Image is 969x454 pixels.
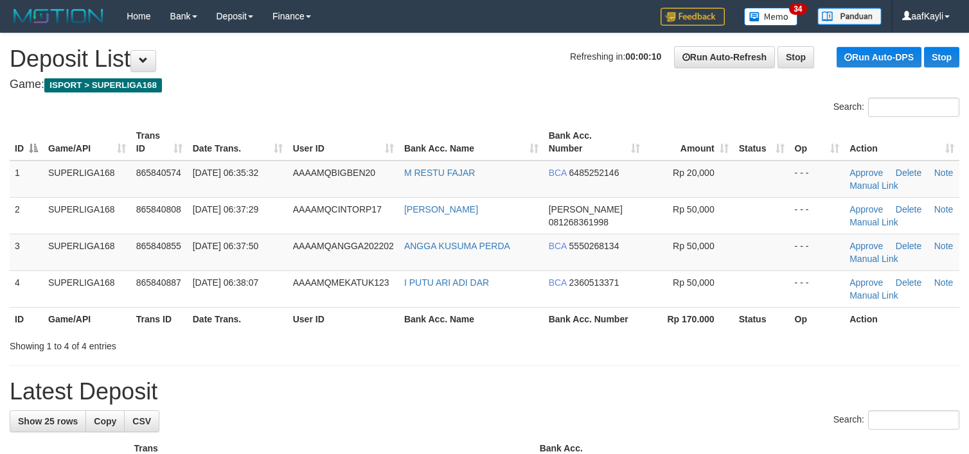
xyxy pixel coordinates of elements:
th: Date Trans.: activate to sort column ascending [188,124,288,161]
span: AAAAMQCINTORP17 [293,204,382,214]
td: 2 [10,197,43,234]
span: ISPORT > SUPERLIGA168 [44,78,162,92]
a: I PUTU ARI ADI DAR [404,277,489,288]
a: Approve [849,277,883,288]
a: Manual Link [849,180,898,191]
div: Showing 1 to 4 of 4 entries [10,335,394,353]
span: Copy 2360513371 to clipboard [569,277,619,288]
th: Amount: activate to sort column ascending [645,124,733,161]
td: SUPERLIGA168 [43,161,131,198]
th: Bank Acc. Name: activate to sort column ascending [399,124,544,161]
a: Stop [778,46,814,68]
td: SUPERLIGA168 [43,270,131,307]
td: SUPERLIGA168 [43,234,131,270]
a: ANGGA KUSUMA PERDA [404,241,510,251]
span: [DATE] 06:37:50 [193,241,258,251]
span: [DATE] 06:38:07 [193,277,258,288]
th: Op [790,307,845,331]
h4: Game: [10,78,959,91]
td: - - - [790,270,845,307]
span: Rp 20,000 [673,168,715,178]
a: Approve [849,204,883,214]
th: ID: activate to sort column descending [10,124,43,161]
h1: Deposit List [10,46,959,72]
td: - - - [790,197,845,234]
span: Show 25 rows [18,416,78,426]
span: AAAAMQANGGA202202 [293,241,394,251]
h1: Latest Deposit [10,379,959,405]
th: Status: activate to sort column ascending [734,124,790,161]
img: Button%20Memo.svg [744,8,798,26]
span: [DATE] 06:35:32 [193,168,258,178]
th: Date Trans. [188,307,288,331]
th: Action [844,307,959,331]
a: Manual Link [849,254,898,264]
span: 865840855 [136,241,181,251]
span: [PERSON_NAME] [549,204,623,214]
th: Bank Acc. Number [544,307,646,331]
span: BCA [549,241,567,251]
span: Refreshing in: [570,51,661,62]
a: Note [934,204,954,214]
img: Feedback.jpg [661,8,725,26]
td: 3 [10,234,43,270]
a: M RESTU FAJAR [404,168,475,178]
th: Rp 170.000 [645,307,733,331]
th: Trans ID [131,307,188,331]
span: BCA [549,168,567,178]
span: 865840574 [136,168,181,178]
strong: 00:00:10 [625,51,661,62]
th: Game/API [43,307,131,331]
td: - - - [790,234,845,270]
th: Bank Acc. Name [399,307,544,331]
span: AAAAMQBIGBEN20 [293,168,375,178]
a: Approve [849,168,883,178]
a: Note [934,241,954,251]
label: Search: [833,98,959,117]
span: CSV [132,416,151,426]
td: 1 [10,161,43,198]
span: AAAAMQMEKATUK123 [293,277,389,288]
span: 865840808 [136,204,181,214]
a: Manual Link [849,290,898,301]
a: CSV [124,410,159,432]
span: BCA [549,277,567,288]
td: - - - [790,161,845,198]
input: Search: [868,98,959,117]
th: Status [734,307,790,331]
td: SUPERLIGA168 [43,197,131,234]
span: 34 [789,3,806,15]
a: Approve [849,241,883,251]
span: Copy [94,416,116,426]
th: User ID: activate to sort column ascending [288,124,399,161]
th: User ID [288,307,399,331]
img: MOTION_logo.png [10,6,107,26]
th: Op: activate to sort column ascending [790,124,845,161]
td: 4 [10,270,43,307]
span: Rp 50,000 [673,241,715,251]
span: 865840887 [136,277,181,288]
a: Show 25 rows [10,410,86,432]
span: Copy 5550268134 to clipboard [569,241,619,251]
label: Search: [833,410,959,430]
th: Trans ID: activate to sort column ascending [131,124,188,161]
span: Rp 50,000 [673,277,715,288]
a: Copy [85,410,125,432]
span: Copy 081268361998 to clipboard [549,217,609,227]
a: Delete [896,277,921,288]
a: Manual Link [849,217,898,227]
a: [PERSON_NAME] [404,204,478,214]
a: Stop [924,47,959,67]
a: Delete [896,241,921,251]
span: Copy 6485252146 to clipboard [569,168,619,178]
th: Action: activate to sort column ascending [844,124,959,161]
span: [DATE] 06:37:29 [193,204,258,214]
th: Bank Acc. Number: activate to sort column ascending [544,124,646,161]
a: Run Auto-DPS [837,47,921,67]
th: Game/API: activate to sort column ascending [43,124,131,161]
input: Search: [868,410,959,430]
a: Delete [896,204,921,214]
a: Run Auto-Refresh [674,46,775,68]
a: Note [934,168,954,178]
a: Note [934,277,954,288]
